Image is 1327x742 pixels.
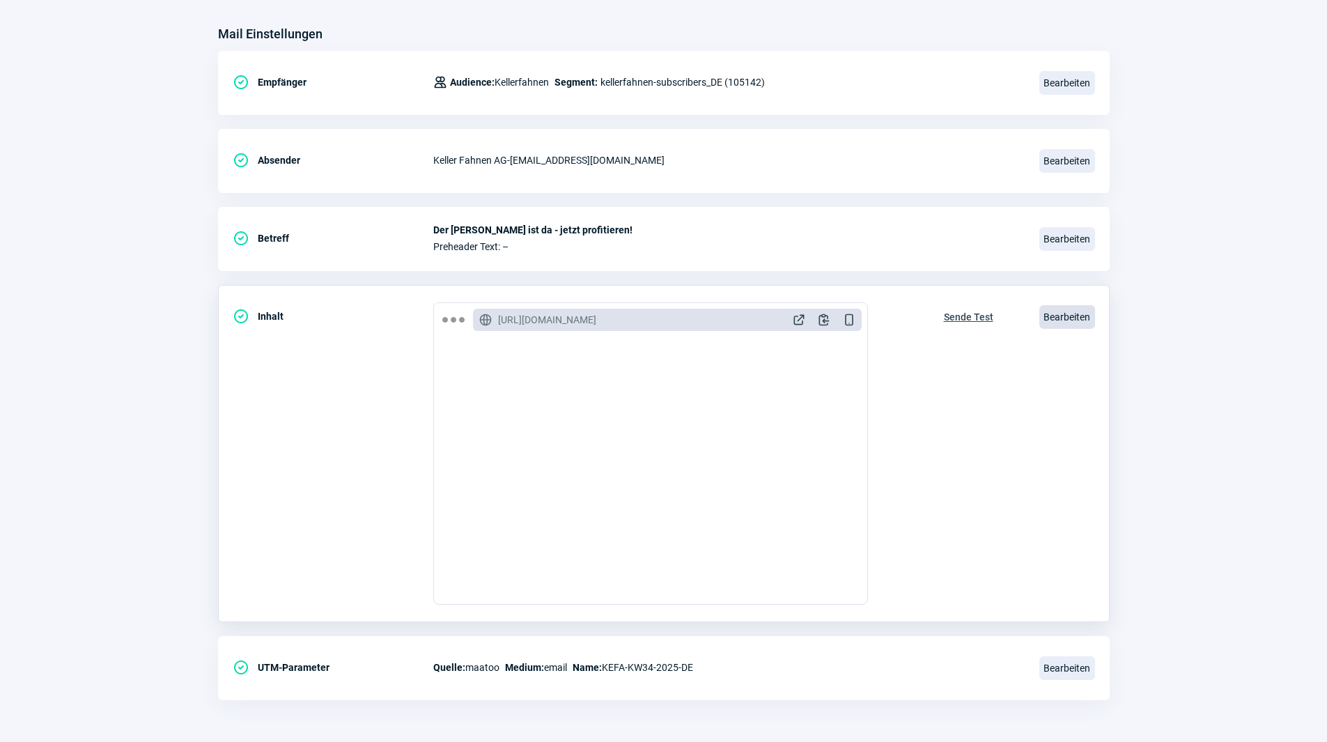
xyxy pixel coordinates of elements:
span: maatoo [433,659,499,676]
span: Preheader Text: – [433,241,1023,252]
span: Segment: [554,74,598,91]
button: Sende Test [929,302,1008,329]
div: UTM-Parameter [233,654,433,681]
span: Quelle: [433,662,465,673]
span: Kellerfahnen [450,74,549,91]
div: Empfänger [233,68,433,96]
div: kellerfahnen-subscribers_DE (105142) [433,68,765,96]
h3: Mail Einstellungen [218,23,323,45]
span: Bearbeiten [1039,656,1095,680]
span: Bearbeiten [1039,227,1095,251]
span: Sende Test [944,306,993,328]
span: Medium: [505,662,544,673]
div: Betreff [233,224,433,252]
div: Absender [233,146,433,174]
span: Audience: [450,77,495,88]
span: KEFA-KW34-2025-DE [573,659,693,676]
span: Bearbeiten [1039,71,1095,95]
span: Der [PERSON_NAME] ist da - jetzt profitieren! [433,224,1023,235]
div: Inhalt [233,302,433,330]
span: Bearbeiten [1039,149,1095,173]
span: Bearbeiten [1039,305,1095,329]
span: [URL][DOMAIN_NAME] [498,313,596,327]
span: Name: [573,662,602,673]
span: email [505,659,567,676]
div: Keller Fahnen AG - [EMAIL_ADDRESS][DOMAIN_NAME] [433,146,1023,174]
